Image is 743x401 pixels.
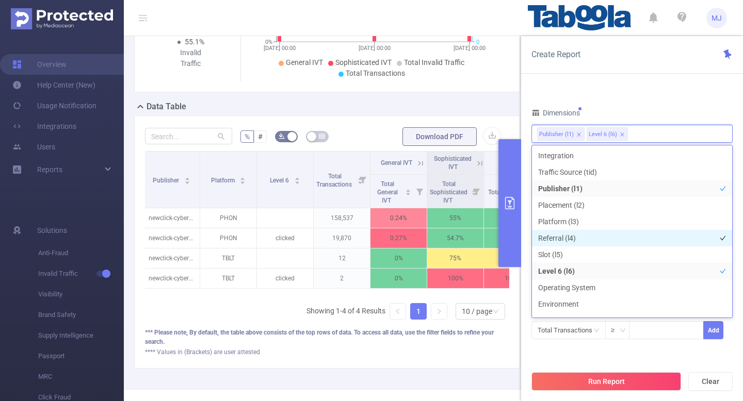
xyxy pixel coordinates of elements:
[153,177,181,184] span: Publisher
[286,58,323,66] span: General IVT
[531,372,681,391] button: Run Report
[37,159,62,180] a: Reports
[37,165,62,174] span: Reports
[12,75,95,95] a: Help Center (New)
[493,308,499,315] i: icon: down
[431,303,447,320] li: Next Page
[720,268,726,274] i: icon: check
[294,180,300,183] i: icon: caret-down
[462,304,492,319] div: 10 / page
[410,303,427,320] li: 1
[576,132,582,138] i: icon: close
[335,58,392,66] span: Sophisticated IVT
[720,252,726,258] i: icon: check
[240,180,246,183] i: icon: caret-down
[532,263,732,279] li: Level 6 (l6)
[170,47,212,69] div: Invalid Traffic
[427,248,483,268] p: 75%
[381,159,412,166] span: General IVT
[143,248,200,268] p: newclick-cyberspace-lriko
[427,269,483,288] p: 100%
[484,269,540,288] p: 100%
[532,180,732,197] li: Publisher (l1)
[257,269,313,288] p: clicked
[294,176,300,182] div: Sort
[37,220,67,241] span: Solutions
[143,228,200,248] p: newclick-cyberspace-lriko
[184,176,190,179] i: icon: caret-up
[484,228,540,248] p: 55%
[720,169,726,175] i: icon: check
[488,189,514,196] span: Total IVT
[531,49,580,59] span: Create Report
[200,269,256,288] p: TBLT
[346,69,405,77] span: Total Transactions
[38,346,124,366] span: Passport
[532,164,732,180] li: Traffic Source (tid)
[390,303,406,320] li: Previous Page
[200,248,256,268] p: TBLT
[370,228,427,248] p: 0.27%
[184,176,190,182] div: Sort
[147,101,186,113] h2: Data Table
[239,176,246,182] div: Sort
[427,208,483,228] p: 55%
[314,228,370,248] p: 19,870
[720,301,726,307] i: icon: check
[38,243,124,263] span: Anti-Fraud
[703,321,723,339] button: Add
[38,366,124,387] span: MRC
[434,155,472,171] span: Sophisticated IVT
[532,230,732,246] li: Referral (l4)
[356,152,370,208] i: Filter menu
[314,208,370,228] p: 158,537
[406,188,411,191] i: icon: caret-up
[587,127,628,141] li: Level 6 (l6)
[405,188,411,194] div: Sort
[611,322,622,339] div: ≥
[406,191,411,194] i: icon: caret-down
[539,128,574,141] div: Publisher (l1)
[484,248,540,268] p: 75%
[436,308,442,314] i: icon: right
[720,235,726,241] i: icon: check
[404,58,464,66] span: Total Invalid Traffic
[38,284,124,305] span: Visibility
[430,180,467,204] span: Total Sophisticated IVT
[395,308,401,314] i: icon: left
[370,269,427,288] p: 0%
[211,177,236,184] span: Platform
[145,128,232,144] input: Search...
[469,175,483,208] i: Filter menu
[532,312,732,329] li: Browser
[38,305,124,325] span: Brand Safety
[370,208,427,228] p: 0.24%
[270,177,290,184] span: Level 6
[531,109,580,117] span: Dimensions
[12,54,67,75] a: Overview
[402,127,477,146] button: Download PDF
[532,246,732,263] li: Slot (l5)
[314,248,370,268] p: 12
[589,128,617,141] div: Level 6 (l6)
[12,137,55,157] a: Users
[314,269,370,288] p: 2
[145,328,509,346] div: *** Please note, By default, the table above consists of the top rows of data. To access all data...
[240,176,246,179] i: icon: caret-up
[720,219,726,225] i: icon: check
[257,228,313,248] p: clicked
[145,347,509,357] div: **** Values in (Brackets) are user attested
[245,132,250,141] span: %
[377,180,398,204] span: Total General IVT
[688,372,733,391] button: Clear
[712,8,722,28] span: MJ
[484,208,540,228] p: 55.2%
[620,132,625,138] i: icon: close
[316,173,353,188] span: Total Transactions
[532,213,732,230] li: Platform (l3)
[264,45,296,52] tspan: [DATE] 00:00
[537,127,585,141] li: Publisher (l1)
[720,153,726,159] i: icon: check
[620,327,626,335] i: icon: down
[200,228,256,248] p: PHON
